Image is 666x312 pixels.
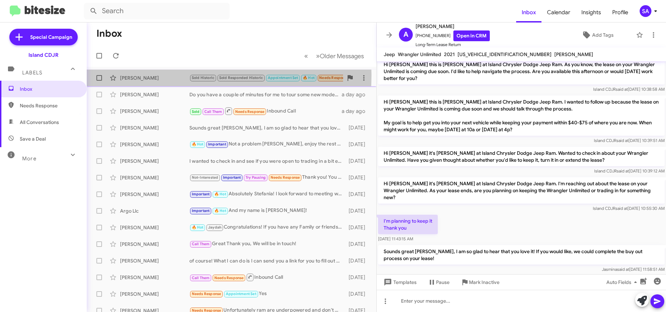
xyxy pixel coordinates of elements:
div: Congratulations! If you have any Family or friends to refer us to That will be greatly Appreciated! [189,223,345,231]
span: Needs Response [20,102,79,109]
div: a day ago [342,91,371,98]
span: Needs Response [235,109,265,114]
button: Pause [422,276,455,288]
span: A [403,29,408,40]
span: Call Them [192,276,210,280]
div: [PERSON_NAME] [120,257,189,264]
div: Not a problem [PERSON_NAME], enjoy the rest of your weeK! [189,140,345,148]
h1: Inbox [96,28,122,39]
div: [PERSON_NAME] [120,174,189,181]
button: Mark Inactive [455,276,505,288]
div: Inbound Call [189,273,345,282]
span: Wrangler Unlimited [398,51,441,57]
div: And my name is [PERSON_NAME]! [189,207,345,215]
p: Hi [PERSON_NAME] this is [PERSON_NAME] at Island Chrysler Dodge Jeep Ram. I wanted to follow up b... [378,96,665,136]
div: Absolutely Stefania! I look forward to meeting with you then! [189,190,345,198]
span: [DATE] 11:43:15 AM [378,236,413,241]
span: Jeep [384,51,395,57]
span: Call Them [192,242,210,246]
span: Needs Response [214,276,244,280]
div: I wanted to check in and see if you were open to trading in a bit early! [189,158,345,164]
div: [DATE] [345,224,371,231]
span: Labels [22,70,42,76]
span: Island CDJR [DATE] 10:55:30 AM [593,206,665,211]
span: Mark Inactive [469,276,499,288]
input: Search [84,3,230,19]
a: Calendar [541,2,576,23]
p: Hi [PERSON_NAME] this is [PERSON_NAME] at Island Chrysler Dodge Jeep Ram. As you know, the lease ... [378,58,665,84]
div: [PERSON_NAME] [120,141,189,148]
div: [PERSON_NAME] [120,74,189,81]
span: [PERSON_NAME] [554,51,593,57]
div: a day ago [342,108,371,115]
div: Inbound Call [189,107,342,115]
p: I'm planning to keep it Thank you [378,215,438,234]
span: All Conversations [20,119,59,126]
div: [DATE] [345,257,371,264]
p: Sounds great [PERSON_NAME], I am so glad to hear that you love it! If you would like, we could co... [378,245,665,265]
span: Long-Term Lease Return [416,41,490,48]
button: Templates [377,276,422,288]
span: 🔥 Hot [192,142,204,146]
span: Appointment Set [226,292,256,296]
div: Great Thank you, We will be in touch! [189,240,345,248]
div: [PERSON_NAME] [120,124,189,131]
span: 2021 [444,51,455,57]
span: Island CDJR [DATE] 10:39:51 AM [594,138,665,143]
span: 🔥 Hot [303,75,315,80]
div: [DATE] [345,241,371,248]
div: [DATE] [345,207,371,214]
span: Sold Historic [192,75,215,80]
span: said at [617,267,629,272]
div: [DATE] [345,141,371,148]
span: said at [616,138,629,143]
span: Sold [192,109,200,114]
span: Pause [436,276,450,288]
div: of course! What I can do is I can send you a link for you to fill out since I haven't seen the ca... [189,257,345,264]
button: Add Tags [562,29,633,41]
div: [PERSON_NAME] [120,291,189,297]
span: Sold Responded Historic [219,75,263,80]
div: [PERSON_NAME] [120,91,189,98]
span: [US_VEHICLE_IDENTIFICATION_NUMBER] [458,51,552,57]
button: SA [634,5,658,17]
div: [PERSON_NAME] [120,191,189,198]
div: [DATE] [345,191,371,198]
a: Insights [576,2,607,23]
div: Sounds great [PERSON_NAME], I am so glad to hear that you love it! If you would like, we could co... [189,124,345,131]
div: [DATE] [345,124,371,131]
div: [DATE] [345,158,371,164]
div: [DATE] [345,174,371,181]
span: 🔥 Hot [192,225,204,230]
span: Templates [382,276,417,288]
span: Add Tags [592,29,614,41]
p: Hi [PERSON_NAME] it's [PERSON_NAME] at Island Chrysler Dodge Jeep Ram. I'm reaching out about the... [378,177,665,204]
div: Argo Llc [120,207,189,214]
span: Auto Fields [606,276,640,288]
span: Needs Response [319,75,349,80]
span: Special Campaign [30,34,72,41]
div: Thank you! You do the same! [189,173,345,181]
button: Next [312,49,368,63]
span: Important [192,208,210,213]
div: Island CDJR [28,52,59,59]
span: Jaydah [208,225,221,230]
span: 🔥 Hot [214,208,226,213]
div: Gm. Sounds good. See you at 11a [189,74,343,82]
a: Profile [607,2,634,23]
div: [PERSON_NAME] [120,274,189,281]
button: Previous [300,49,312,63]
a: Inbox [516,2,541,23]
nav: Page navigation example [300,49,368,63]
div: [DATE] [345,291,371,297]
span: » [316,52,320,60]
span: More [22,155,36,162]
span: Appointment Set [268,75,298,80]
span: Important [192,192,210,196]
span: Jasmina [DATE] 11:58:51 AM [602,267,665,272]
span: 🔥 Hot [214,192,226,196]
span: Important [208,142,226,146]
